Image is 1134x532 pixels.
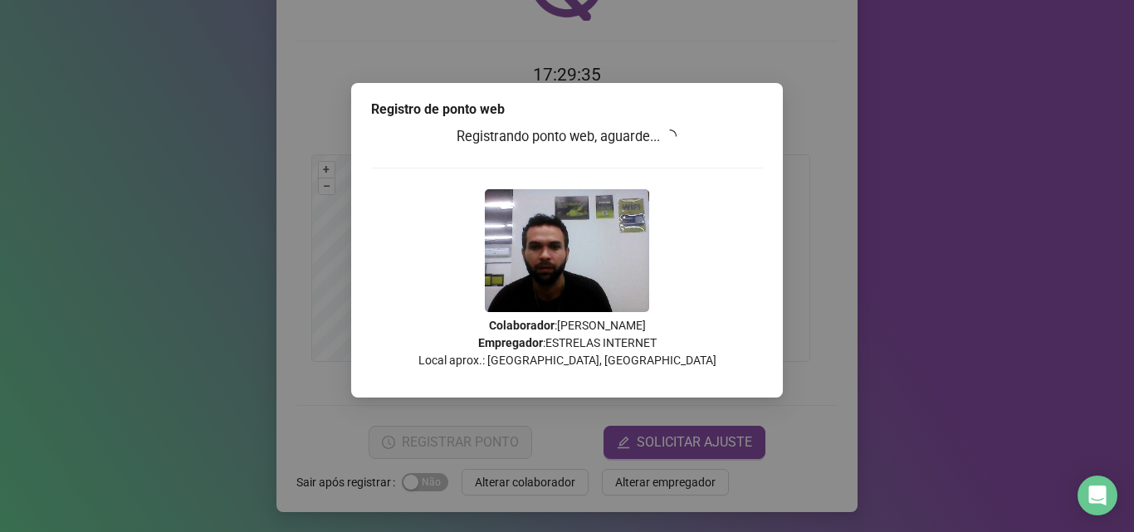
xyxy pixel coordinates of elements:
div: Open Intercom Messenger [1078,476,1117,515]
h3: Registrando ponto web, aguarde... [371,126,763,148]
span: loading [661,127,679,145]
p: : [PERSON_NAME] : ESTRELAS INTERNET Local aprox.: [GEOGRAPHIC_DATA], [GEOGRAPHIC_DATA] [371,317,763,369]
div: Registro de ponto web [371,100,763,120]
strong: Colaborador [489,319,555,332]
img: 2Q== [485,189,649,312]
strong: Empregador [478,336,543,349]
